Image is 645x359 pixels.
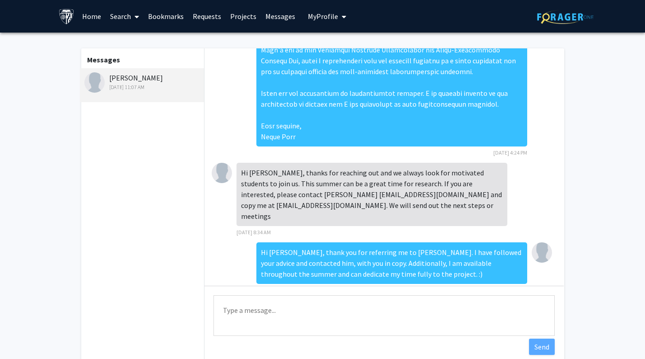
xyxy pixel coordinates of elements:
a: Messages [261,0,300,32]
div: Hi [PERSON_NAME], thanks for reaching out and we always look for motivated students to join us. T... [237,163,507,226]
div: [DATE] 11:07 AM [84,83,202,91]
span: [DATE] 4:24 PM [493,149,527,156]
img: Eva Zhao [532,242,552,263]
b: Messages [87,55,120,64]
button: Send [529,339,555,355]
a: Search [106,0,144,32]
img: Yihao Liu [84,72,105,93]
iframe: Chat [7,318,38,352]
a: Projects [226,0,261,32]
a: Home [78,0,106,32]
a: Bookmarks [144,0,188,32]
img: Yihao Liu [212,163,232,183]
div: [PERSON_NAME] [84,72,202,91]
a: Requests [188,0,226,32]
textarea: Message [213,295,555,336]
img: Johns Hopkins University Logo [59,9,74,24]
div: Hi [PERSON_NAME], thank you for referring me to [PERSON_NAME]. I have followed your advice and co... [256,242,527,284]
img: ForagerOne Logo [537,10,594,24]
span: [DATE] 8:34 AM [237,229,271,236]
span: My Profile [308,12,338,21]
